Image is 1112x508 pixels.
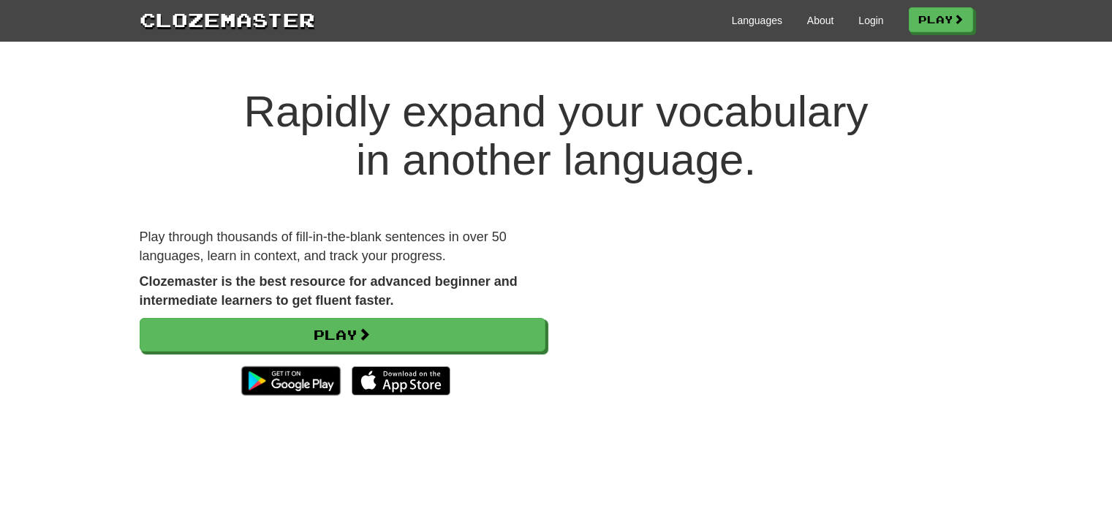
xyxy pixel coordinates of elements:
[234,359,347,403] img: Get it on Google Play
[140,228,545,265] p: Play through thousands of fill-in-the-blank sentences in over 50 languages, learn in context, and...
[140,274,518,308] strong: Clozemaster is the best resource for advanced beginner and intermediate learners to get fluent fa...
[140,6,315,33] a: Clozemaster
[909,7,973,32] a: Play
[352,366,450,395] img: Download_on_the_App_Store_Badge_US-UK_135x40-25178aeef6eb6b83b96f5f2d004eda3bffbb37122de64afbaef7...
[858,13,883,28] a: Login
[807,13,834,28] a: About
[140,318,545,352] a: Play
[732,13,782,28] a: Languages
